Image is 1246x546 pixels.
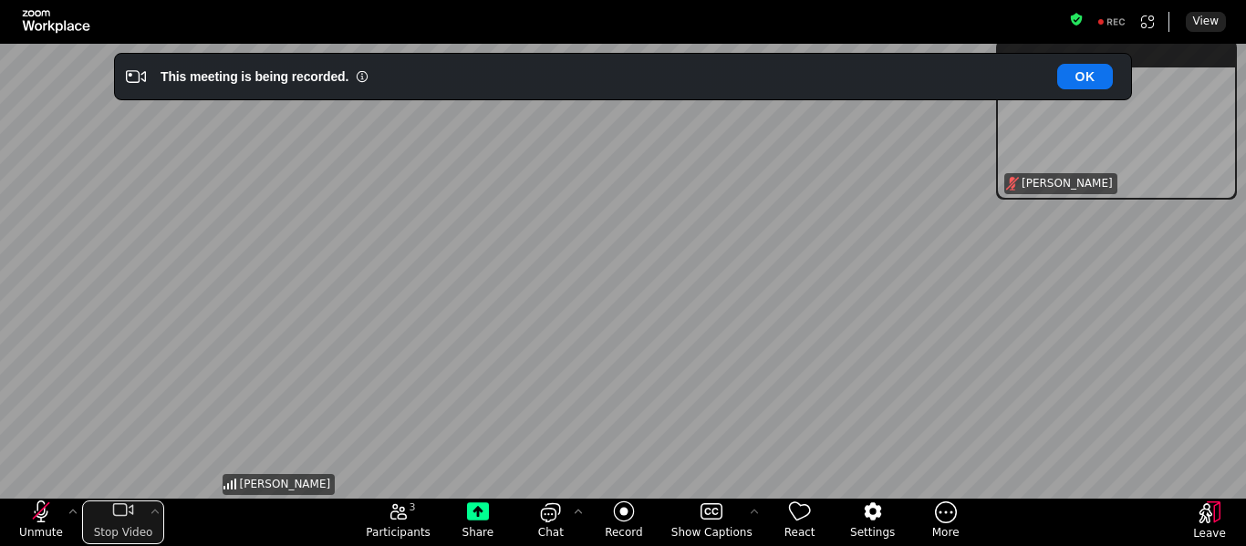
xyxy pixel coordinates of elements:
button: Apps Accessing Content in This Meeting [1137,12,1158,32]
button: Settings [836,500,909,544]
i: Video Recording [126,67,146,87]
span: Participants [366,525,431,540]
span: View [1193,14,1219,29]
span: Record [605,525,642,540]
button: OK [1057,64,1113,89]
i: Information Small [356,70,369,83]
span: Stop Video [94,525,153,540]
button: open the participants list pane,[3] particpants [355,500,441,544]
button: Show Captions [660,500,763,544]
span: Leave [1193,526,1226,541]
span: 3 [410,500,416,515]
button: More meeting control [909,500,982,544]
div: View [1186,12,1226,32]
span: Share [462,525,494,540]
button: Record [587,500,660,544]
div: Recording to cloud [1090,12,1134,32]
button: Share [441,500,514,544]
div: suspension-window [996,40,1237,200]
span: [PERSON_NAME] [240,477,331,492]
span: Unmute [19,525,63,540]
span: React [784,525,815,540]
button: Chat Settings [569,500,587,524]
span: Chat [538,525,564,540]
button: More audio controls [64,500,82,524]
div: This meeting is being recorded. [161,67,348,86]
span: [PERSON_NAME] [1022,176,1113,191]
span: Show Captions [671,525,753,540]
button: open the chat panel [514,500,587,544]
button: React [763,500,836,544]
button: stop my video [82,500,164,544]
span: More [932,525,960,540]
span: Settings [850,525,895,540]
button: Leave [1173,501,1246,545]
button: More options for captions, menu button [745,500,763,524]
button: More video controls [146,500,164,524]
button: Meeting information [1069,12,1084,32]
